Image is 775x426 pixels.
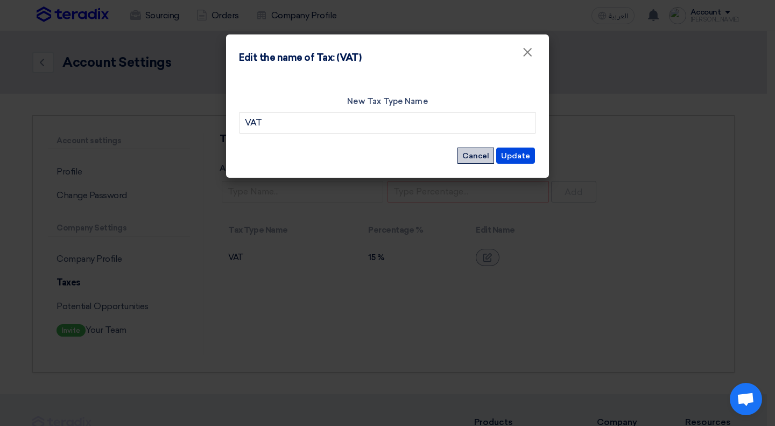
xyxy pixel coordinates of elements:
[522,44,533,66] span: ×
[239,51,361,65] h4: Edit the name of Tax: (VAT)
[239,112,536,134] input: tax name...
[513,42,541,64] button: Close
[457,148,494,164] button: Cancel
[496,148,535,164] button: Update
[730,383,762,415] div: Open chat
[239,95,536,108] label: New Tax Type Name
